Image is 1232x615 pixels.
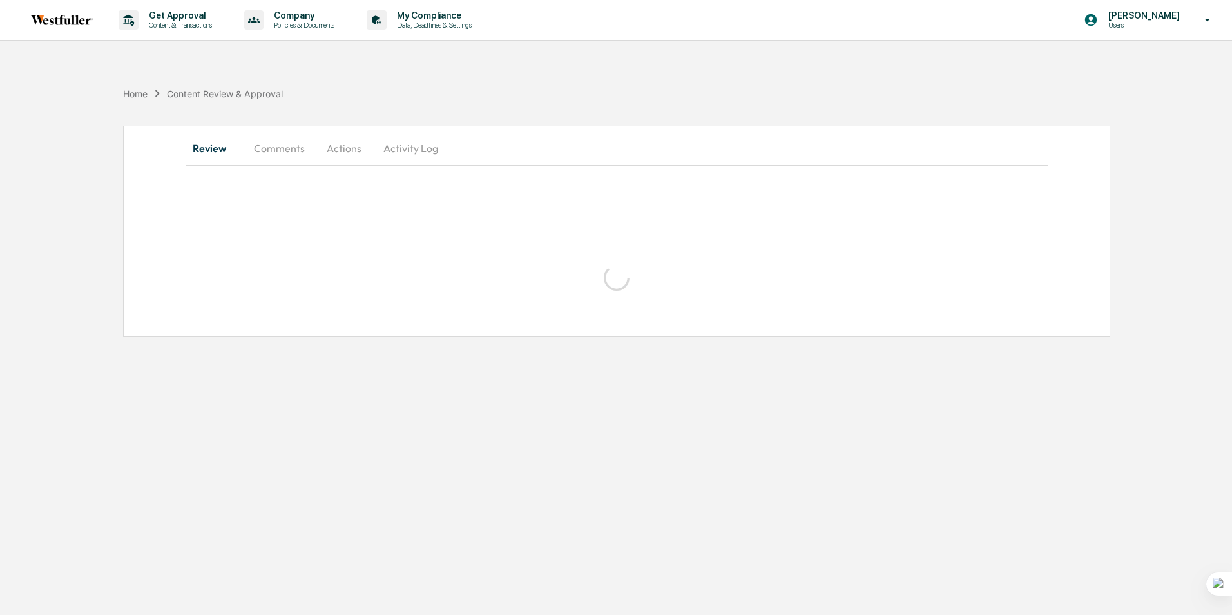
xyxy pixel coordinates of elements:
div: Home [123,88,148,99]
button: Comments [244,133,315,164]
p: Data, Deadlines & Settings [387,21,478,30]
p: Company [264,10,341,21]
p: Users [1098,21,1186,30]
p: Get Approval [139,10,218,21]
p: Policies & Documents [264,21,341,30]
p: Content & Transactions [139,21,218,30]
div: secondary tabs example [186,133,1048,164]
button: Actions [315,133,373,164]
p: [PERSON_NAME] [1098,10,1186,21]
button: Activity Log [373,133,448,164]
img: logo [31,15,93,25]
button: Review [186,133,244,164]
div: Content Review & Approval [167,88,283,99]
p: My Compliance [387,10,478,21]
